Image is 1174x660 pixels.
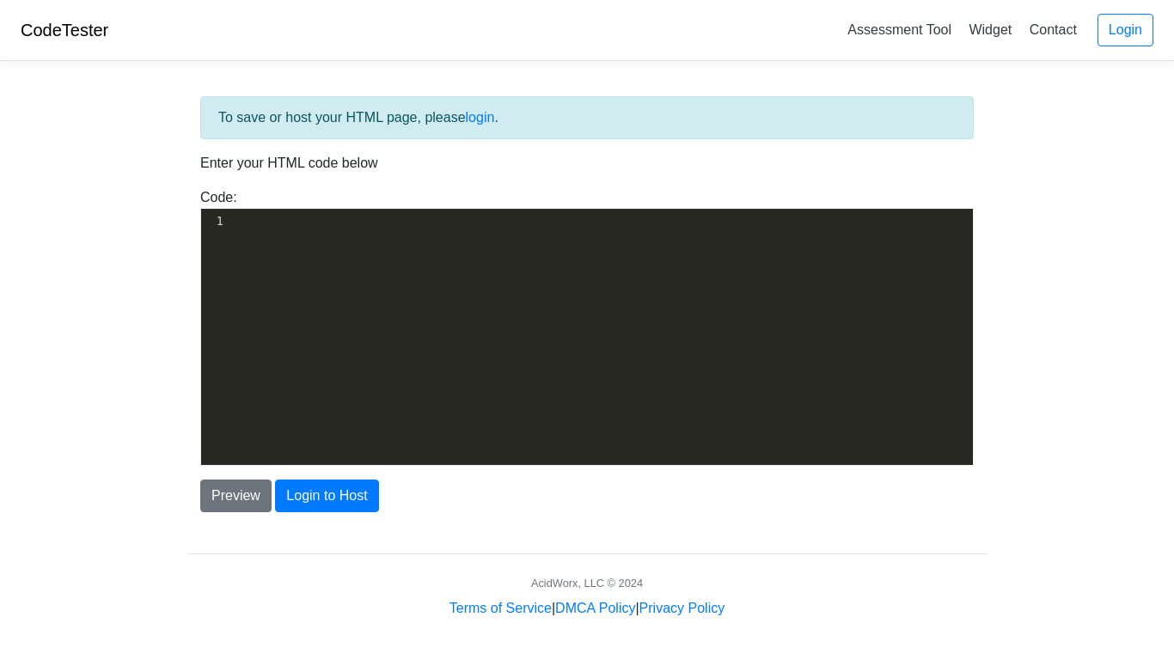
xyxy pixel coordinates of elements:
[187,187,987,466] div: Code:
[1098,14,1153,46] a: Login
[200,480,272,512] button: Preview
[200,153,974,174] p: Enter your HTML code below
[466,110,495,125] a: login
[639,601,725,615] a: Privacy Policy
[449,598,725,619] div: | |
[200,96,974,139] div: To save or host your HTML page, please .
[841,15,958,44] a: Assessment Tool
[21,21,108,40] a: CodeTester
[531,575,643,591] div: AcidWorx, LLC © 2024
[555,601,635,615] a: DMCA Policy
[962,15,1018,44] a: Widget
[1023,15,1084,44] a: Contact
[449,601,552,615] a: Terms of Service
[275,480,378,512] button: Login to Host
[201,212,226,230] div: 1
